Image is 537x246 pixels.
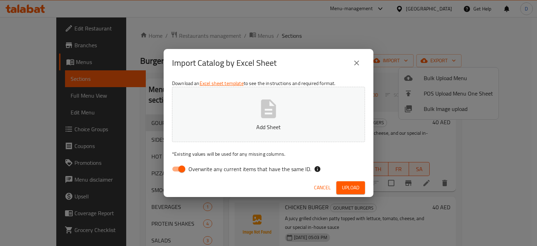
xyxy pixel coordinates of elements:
[188,165,311,173] span: Overwrite any current items that have the same ID.
[172,150,365,157] p: Existing values will be used for any missing columns.
[200,79,244,88] a: Excel sheet template
[164,77,373,178] div: Download an to see the instructions and required format.
[172,87,365,142] button: Add Sheet
[183,123,354,131] p: Add Sheet
[314,166,321,173] svg: If the overwrite option isn't selected, then the items that match an existing ID will be ignored ...
[348,55,365,71] button: close
[336,181,365,194] button: Upload
[342,183,359,192] span: Upload
[172,57,277,69] h2: Import Catalog by Excel Sheet
[314,183,331,192] span: Cancel
[311,181,334,194] button: Cancel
